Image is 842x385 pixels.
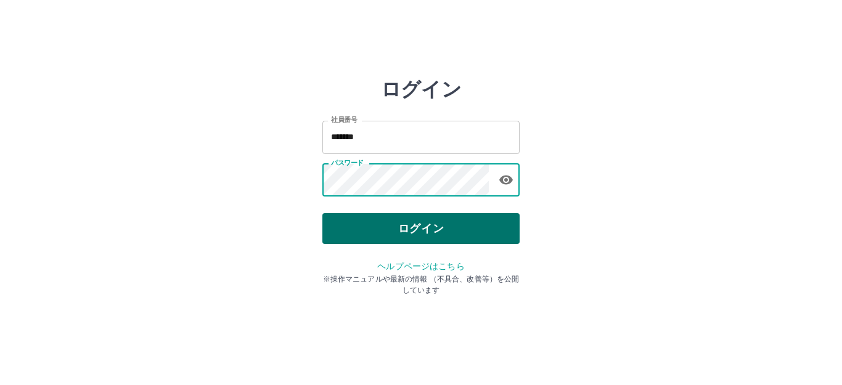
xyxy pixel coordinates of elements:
p: ※操作マニュアルや最新の情報 （不具合、改善等）を公開しています [322,274,520,296]
h2: ログイン [381,78,462,101]
label: 社員番号 [331,115,357,124]
button: ログイン [322,213,520,244]
label: パスワード [331,158,364,168]
a: ヘルプページはこちら [377,261,464,271]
